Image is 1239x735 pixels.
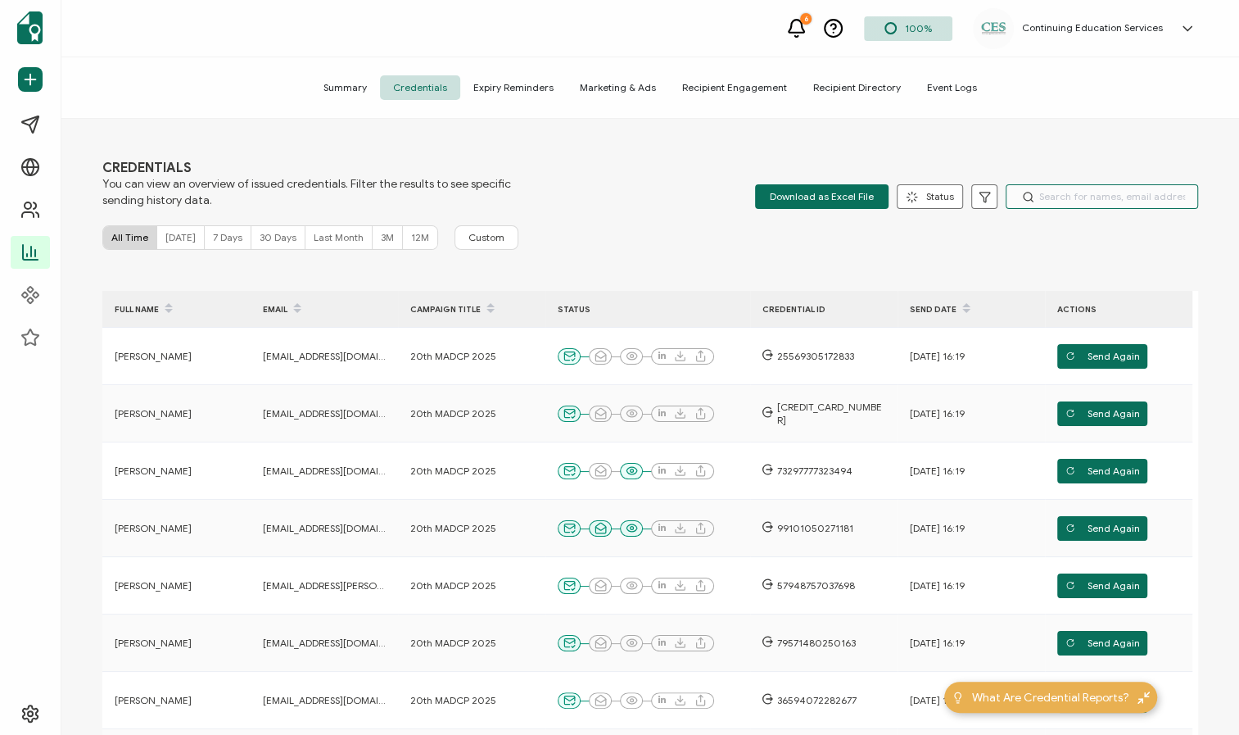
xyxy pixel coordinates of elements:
[981,22,1006,34] img: 501535ef-f7ad-426d-9674-24d7c984c6b0.png
[762,347,854,365] a: 25569305172833
[910,407,965,420] span: [DATE] 16:19
[773,522,853,535] span: 99101050271181
[905,22,932,34] span: 100%
[102,176,512,209] span: You can view an overview of issued credentials. Filter the results to see specific sending histor...
[1057,459,1147,483] button: Send Again
[380,75,460,100] span: Credentials
[310,75,380,100] span: Summary
[545,300,750,319] div: STATUS
[1065,631,1140,656] span: Send Again
[762,401,889,427] a: [CREDIT_CARD_NUMBER]
[1065,516,1140,541] span: Send Again
[115,637,192,650] span: [PERSON_NAME]
[213,231,242,243] span: 7 Days
[1006,184,1198,209] input: Search for names, email addresses, and IDs
[115,522,192,535] span: [PERSON_NAME]
[762,461,852,480] a: 73297777323494
[762,633,856,652] a: 79571480250163
[115,579,192,592] span: [PERSON_NAME]
[1057,631,1147,656] button: Send Again
[410,407,496,420] span: 20th MADCP 2025
[263,407,390,420] span: [EMAIL_ADDRESS][DOMAIN_NAME]
[1045,300,1192,319] div: ACTIONS
[263,465,390,478] span: [EMAIL_ADDRESS][DOMAIN_NAME]
[260,231,296,243] span: 30 Days
[115,407,192,420] span: [PERSON_NAME]
[1065,344,1140,369] span: Send Again
[910,579,965,592] span: [DATE] 16:19
[410,694,496,707] span: 20th MADCP 2025
[750,300,898,319] div: CREDENTIAL ID
[410,579,496,592] span: 20th MADCP 2025
[898,295,1045,323] div: Send Date
[773,579,855,592] span: 57948757037698
[1065,574,1140,598] span: Send Again
[910,637,965,650] span: [DATE] 16:19
[410,350,496,363] span: 20th MADCP 2025
[1057,516,1147,541] button: Send Again
[115,465,192,478] span: [PERSON_NAME]
[251,295,398,323] div: EMAIL
[910,465,965,478] span: [DATE] 16:19
[1065,459,1140,483] span: Send Again
[762,576,855,595] a: 57948757037698
[669,75,800,100] span: Recipient Engagement
[773,401,889,427] span: [CREDIT_CARD_NUMBER]
[910,694,965,707] span: [DATE] 16:19
[1157,656,1239,735] iframe: Chat Widget
[410,465,496,478] span: 20th MADCP 2025
[102,295,251,323] div: FULL NAME
[263,350,390,363] span: [EMAIL_ADDRESS][DOMAIN_NAME]
[972,689,1129,706] span: What Are Credential Reports?
[762,691,857,710] a: 36594072282677
[263,637,390,650] span: [EMAIL_ADDRESS][DOMAIN_NAME]
[263,579,390,592] span: [EMAIL_ADDRESS][PERSON_NAME][DOMAIN_NAME]
[102,160,512,176] span: CREDENTIALS
[800,75,914,100] span: Recipient Directory
[263,522,390,535] span: [EMAIL_ADDRESS][DOMAIN_NAME]
[567,75,669,100] span: Marketing & Ads
[410,637,496,650] span: 20th MADCP 2025
[460,75,567,100] span: Expiry Reminders
[800,13,812,25] div: 6
[1057,574,1147,598] button: Send Again
[773,350,854,363] span: 25569305172833
[115,694,192,707] span: [PERSON_NAME]
[1057,344,1147,369] button: Send Again
[1022,22,1163,34] h5: Continuing Education Services
[111,231,148,243] span: All Time
[770,184,874,209] span: Download as Excel File
[1057,402,1147,426] button: Send Again
[410,522,496,535] span: 20th MADCP 2025
[910,350,965,363] span: [DATE] 16:19
[914,75,990,100] span: Event Logs
[897,184,963,209] button: Status
[1137,692,1150,704] img: minimize-icon.svg
[454,225,518,250] button: Custom
[381,231,394,243] span: 3M
[910,522,965,535] span: [DATE] 16:19
[165,231,196,243] span: [DATE]
[115,350,192,363] span: [PERSON_NAME]
[773,465,852,478] span: 73297777323494
[1065,402,1140,426] span: Send Again
[755,184,889,209] button: Download as Excel File
[762,519,853,538] a: 99101050271181
[314,231,364,243] span: Last Month
[398,295,545,323] div: CAMPAIGN TITLE
[773,694,857,707] span: 36594072282677
[773,637,856,650] span: 79571480250163
[468,231,504,244] span: Custom
[17,11,43,44] img: sertifier-logomark-colored.svg
[411,231,429,243] span: 12M
[263,694,390,707] span: [EMAIL_ADDRESS][DOMAIN_NAME]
